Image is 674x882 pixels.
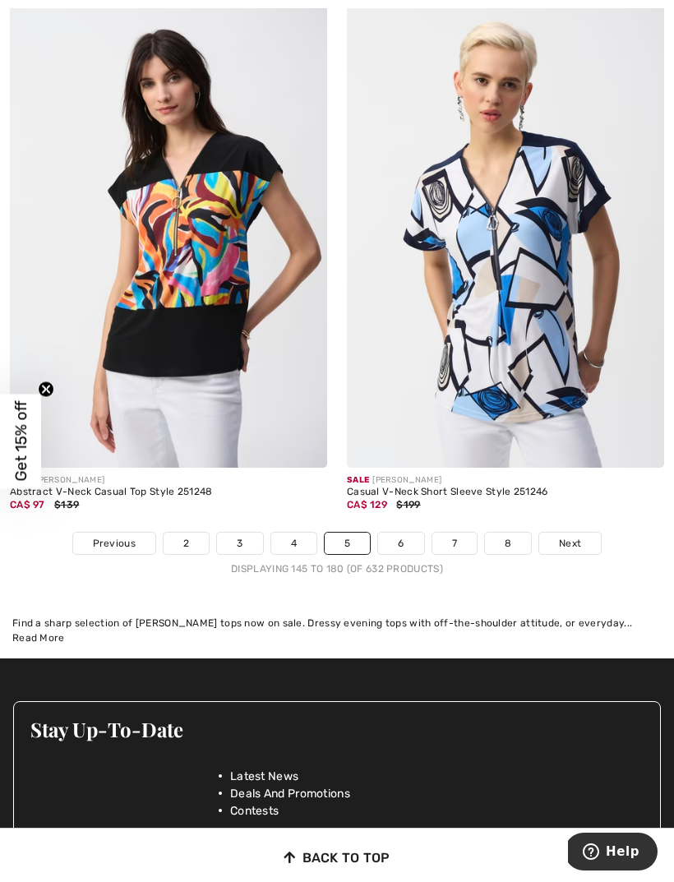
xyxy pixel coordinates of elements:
[559,536,581,551] span: Next
[230,768,298,785] span: Latest News
[12,616,662,630] div: Find a sharp selection of [PERSON_NAME] tops now on sale. Dressy evening tops with off-the-should...
[230,802,279,820] span: Contests
[347,499,387,510] span: CA$ 129
[164,533,209,554] a: 2
[12,632,65,644] span: Read More
[347,487,664,498] div: Casual V-Neck Short Sleeve Style 251246
[30,718,644,740] h3: Stay Up-To-Date
[10,499,45,510] span: CA$ 97
[73,533,155,554] a: Previous
[539,533,601,554] a: Next
[396,499,420,510] span: $199
[325,533,370,554] a: 5
[217,533,262,554] a: 3
[230,785,350,802] span: Deals And Promotions
[38,381,54,397] button: Close teaser
[568,833,658,874] iframe: Opens a widget where you can find more information
[432,533,477,554] a: 7
[378,533,423,554] a: 6
[347,474,664,487] div: [PERSON_NAME]
[485,533,531,554] a: 8
[12,401,30,482] span: Get 15% off
[93,536,136,551] span: Previous
[10,487,327,498] div: Abstract V-Neck Casual Top Style 251248
[271,533,316,554] a: 4
[347,475,369,485] span: Sale
[10,474,327,487] div: [PERSON_NAME]
[54,499,79,510] span: $139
